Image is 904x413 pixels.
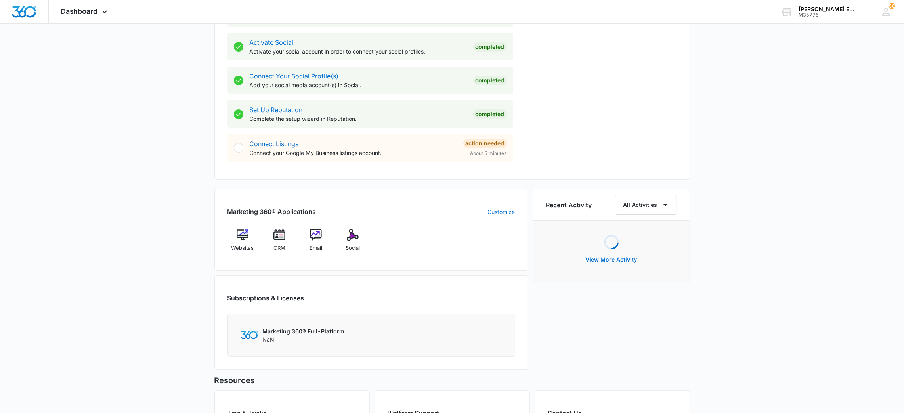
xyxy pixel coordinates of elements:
[231,244,254,252] span: Websites
[227,293,304,303] h2: Subscriptions & Licenses
[889,3,895,9] span: 56
[473,109,507,119] div: Completed
[250,106,303,114] a: Set Up Reputation
[250,81,467,89] p: Add your social media account(s) in Social.
[470,150,507,157] span: About 5 minutes
[250,149,457,157] p: Connect your Google My Business listings account.
[263,327,345,335] p: Marketing 360® Full-Platform
[346,244,360,252] span: Social
[263,327,345,344] div: NaN
[889,3,895,9] div: notifications count
[250,47,467,55] p: Activate your social account in order to connect your social profiles.
[799,12,856,18] div: account id
[250,115,467,123] p: Complete the setup wizard in Reputation.
[463,139,507,148] div: Action Needed
[310,244,322,252] span: Email
[473,76,507,85] div: Completed
[799,6,856,12] div: account name
[338,229,368,258] a: Social
[61,7,98,15] span: Dashboard
[273,244,285,252] span: CRM
[241,331,258,339] img: Marketing 360 Logo
[227,207,316,216] h2: Marketing 360® Applications
[615,195,677,215] button: All Activities
[473,42,507,52] div: Completed
[264,229,294,258] a: CRM
[546,200,592,210] h6: Recent Activity
[250,72,339,80] a: Connect Your Social Profile(s)
[301,229,331,258] a: Email
[578,250,645,269] button: View More Activity
[227,229,258,258] a: Websites
[488,208,515,216] a: Customize
[250,38,294,46] a: Activate Social
[250,140,299,148] a: Connect Listings
[214,375,690,386] h5: Resources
